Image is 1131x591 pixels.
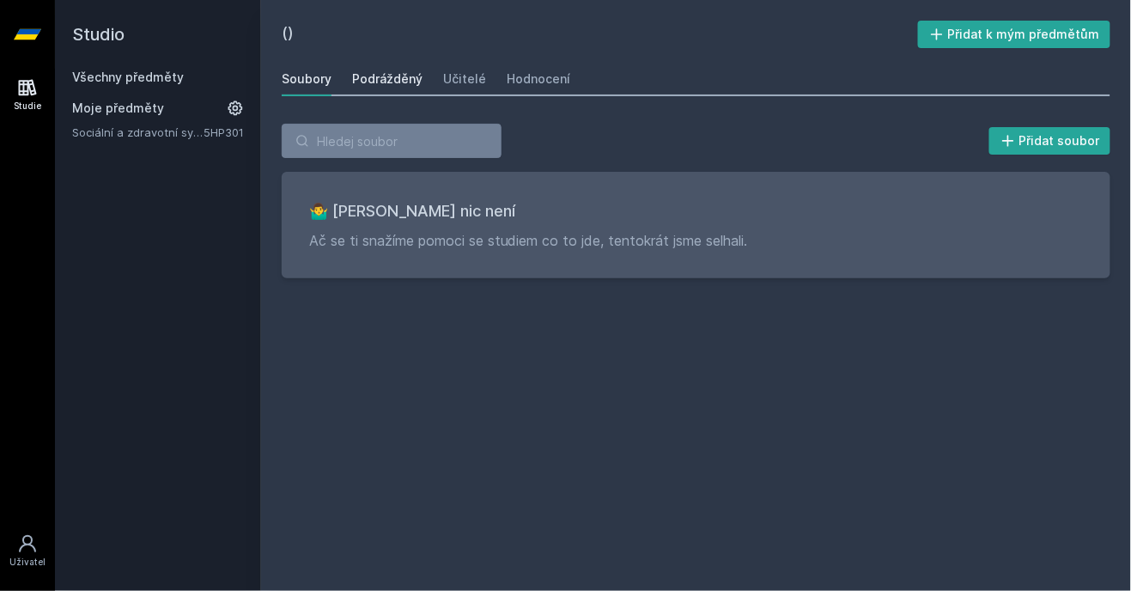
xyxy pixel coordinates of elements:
[1019,133,1100,148] font: Přidat soubor
[282,23,294,41] font: ()
[507,71,570,86] font: Hodnocení
[352,62,423,96] a: Podrážděný
[309,202,515,220] font: 🤷‍♂️ [PERSON_NAME] nic není
[918,21,1111,48] button: Přidat k mým předmětům
[9,557,46,567] font: Uživatel
[352,71,423,86] font: Podrážděný
[282,62,331,96] a: Soubory
[204,125,244,139] a: 5HP301
[72,70,184,84] a: Všechny předměty
[3,69,52,121] a: Studie
[282,124,502,158] input: Hledej soubor
[282,71,331,86] font: Soubory
[72,101,164,115] font: Moje předměty
[443,62,486,96] a: Učitelé
[72,24,125,45] font: Studio
[443,71,486,86] font: Učitelé
[309,232,747,249] font: Ač se ti snažíme pomoci se studiem co to jde, tentokrát jsme selhali.
[507,62,570,96] a: Hodnocení
[989,127,1111,155] button: Přidat soubor
[14,101,41,111] font: Studie
[3,525,52,577] a: Uživatel
[72,124,204,141] a: Sociální a zdravotní systém
[72,125,220,139] font: Sociální a zdravotní systém
[948,27,1100,41] font: Přidat k mým předmětům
